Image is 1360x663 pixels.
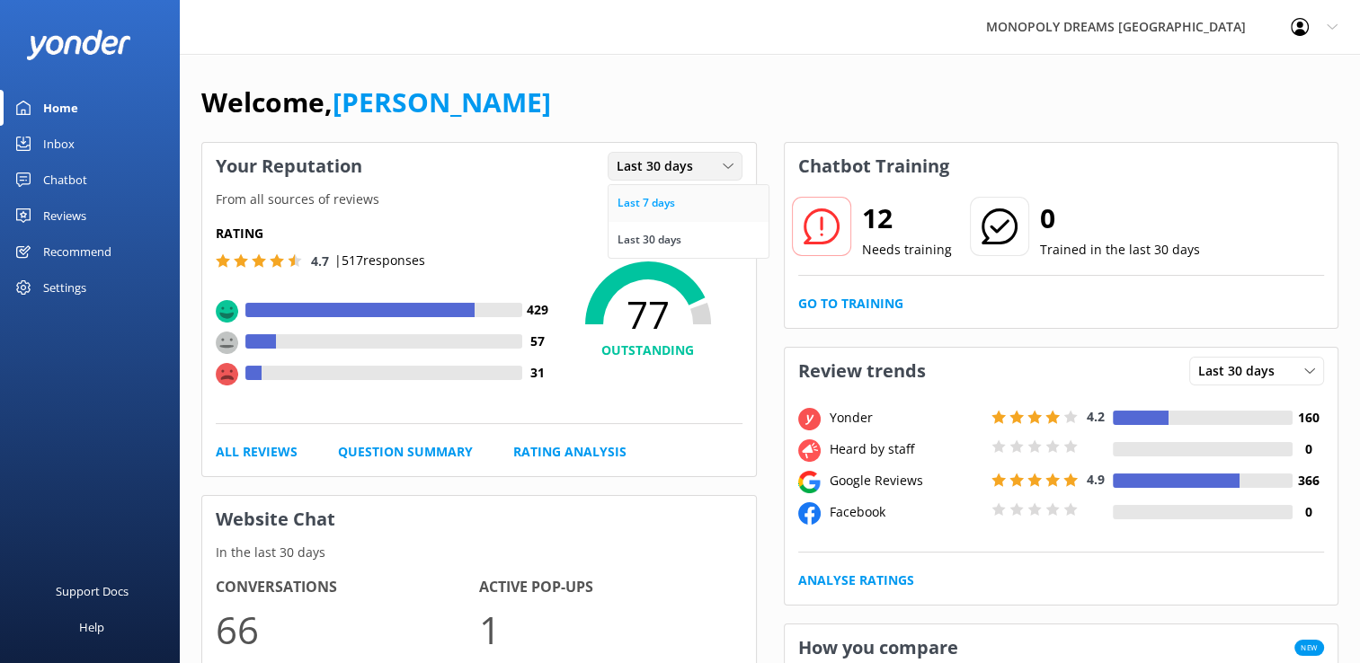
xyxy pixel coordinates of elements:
div: Yonder [825,408,987,428]
h2: 12 [862,197,952,240]
div: Heard by staff [825,439,987,459]
div: Inbox [43,126,75,162]
img: yonder-white-logo.png [27,30,130,59]
h5: Rating [216,224,554,243]
div: Home [43,90,78,126]
h4: 57 [522,331,554,351]
div: Last 7 days [618,194,675,212]
div: Support Docs [56,573,129,609]
h4: 366 [1293,471,1324,491]
div: Google Reviews [825,471,987,491]
div: Facebook [825,502,987,522]
p: From all sources of reviews [202,190,756,209]
div: Help [79,609,104,645]
h4: 429 [522,300,554,320]
span: 77 [554,292,742,337]
p: In the last 30 days [202,543,756,562]
div: Recommend [43,234,111,270]
a: Go to Training [798,294,903,314]
span: 4.2 [1087,408,1105,425]
h1: Welcome, [201,81,551,124]
p: Trained in the last 30 days [1040,240,1200,260]
h3: Website Chat [202,496,756,543]
div: Chatbot [43,162,87,198]
div: Reviews [43,198,86,234]
p: 66 [216,599,479,659]
div: Settings [43,270,86,305]
h4: 0 [1293,439,1324,459]
h4: Conversations [216,576,479,599]
h3: Your Reputation [202,143,376,190]
p: NPS [554,224,742,243]
span: Last 30 days [1198,361,1285,381]
a: All Reviews [216,442,298,462]
h4: 0 [1293,502,1324,522]
a: Question Summary [338,442,473,462]
span: 4.9 [1087,471,1105,488]
h2: 0 [1040,197,1200,240]
div: Last 30 days [618,231,681,249]
p: | 517 responses [334,251,425,270]
h3: Review trends [785,348,939,394]
p: Needs training [862,240,952,260]
a: [PERSON_NAME] [333,84,551,120]
h4: OUTSTANDING [554,340,742,360]
h4: Active Pop-ups [479,576,742,599]
span: New [1294,640,1324,656]
a: Analyse Ratings [798,570,914,590]
h4: 31 [522,363,554,383]
h4: 160 [1293,408,1324,428]
a: Rating Analysis [513,442,627,462]
span: Last 30 days [617,156,704,176]
span: 4.7 [311,252,329,270]
p: 1 [479,599,742,659]
h3: Chatbot Training [785,143,963,190]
